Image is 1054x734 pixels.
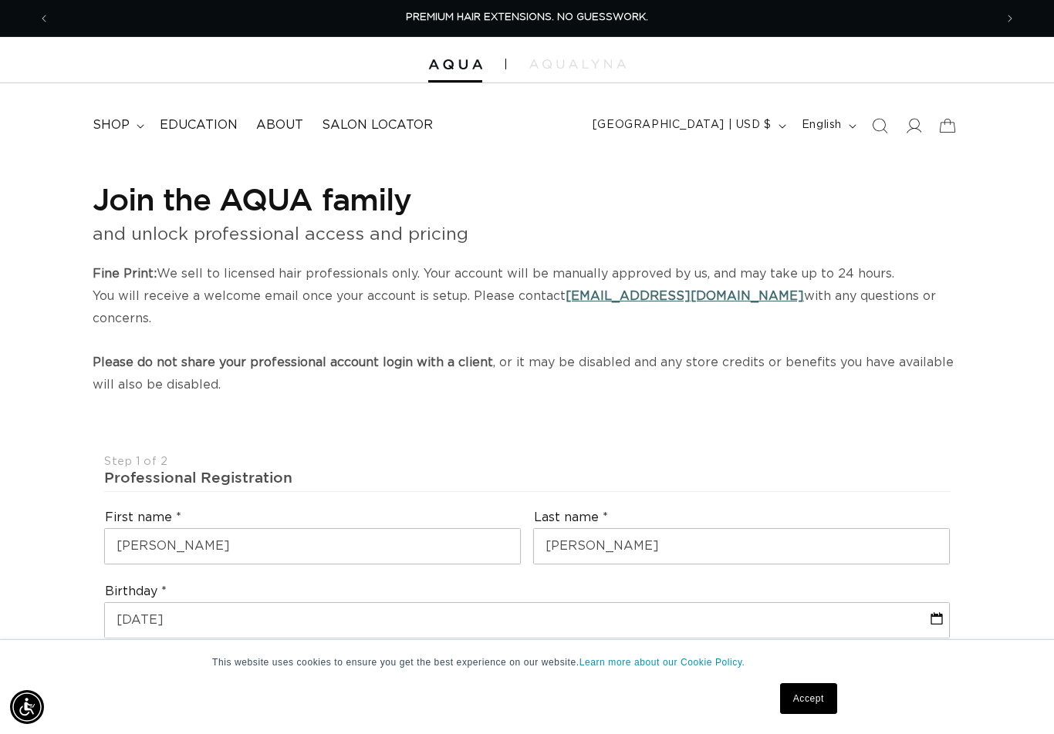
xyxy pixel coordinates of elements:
[105,603,949,638] input: MM-DD-YYYY
[104,468,950,487] div: Professional Registration
[93,263,961,396] p: We sell to licensed hair professionals only. Your account will be manually approved by us, and ma...
[212,655,842,669] p: This website uses cookies to ensure you get the best experience on our website.
[993,4,1027,33] button: Next announcement
[10,690,44,724] div: Accessibility Menu
[93,356,493,369] strong: Please do not share your professional account login with a client
[105,584,167,600] label: Birthday
[93,117,130,133] span: shop
[792,111,863,140] button: English
[93,219,961,251] p: and unlock professional access and pricing
[104,455,950,470] div: Step 1 of 2
[27,4,61,33] button: Previous announcement
[583,111,792,140] button: [GEOGRAPHIC_DATA] | USD $
[780,683,837,714] a: Accept
[93,268,157,280] strong: Fine Print:
[428,59,482,70] img: Aqua Hair Extensions
[150,108,247,143] a: Education
[593,117,772,133] span: [GEOGRAPHIC_DATA] | USD $
[802,117,842,133] span: English
[105,510,181,526] label: First name
[247,108,312,143] a: About
[312,108,442,143] a: Salon Locator
[863,109,897,143] summary: Search
[256,117,303,133] span: About
[83,108,150,143] summary: shop
[566,290,804,302] a: [EMAIL_ADDRESS][DOMAIN_NAME]
[93,179,961,219] h1: Join the AQUA family
[529,59,626,69] img: aqualyna.com
[160,117,238,133] span: Education
[406,12,648,22] span: PREMIUM HAIR EXTENSIONS. NO GUESSWORK.
[579,657,745,668] a: Learn more about our Cookie Policy.
[322,117,433,133] span: Salon Locator
[534,510,608,526] label: Last name
[839,567,1054,734] iframe: Chat Widget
